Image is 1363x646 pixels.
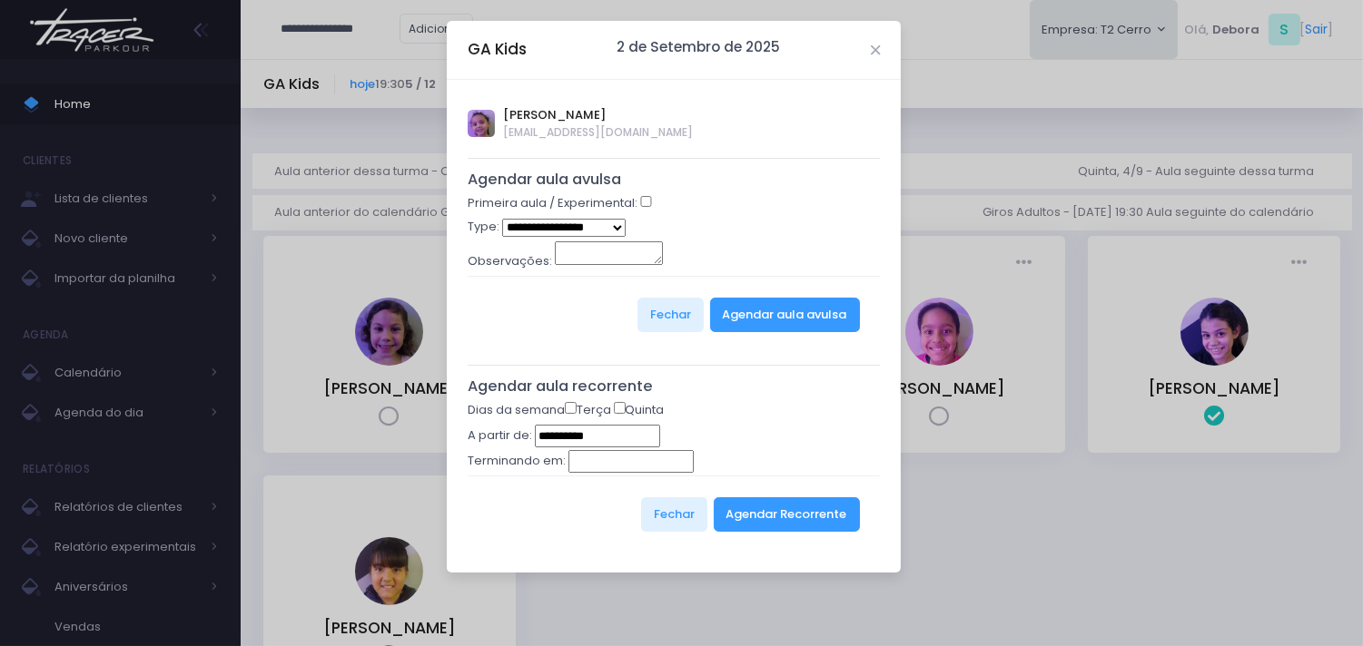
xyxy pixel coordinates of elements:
[565,402,577,414] input: Terça
[641,497,707,532] button: Fechar
[871,45,880,54] button: Close
[468,401,881,553] form: Dias da semana
[614,401,665,419] label: Quinta
[468,377,881,396] h5: Agendar aula recorrente
[614,402,626,414] input: Quinta
[468,218,499,236] label: Type:
[637,298,704,332] button: Fechar
[714,497,860,532] button: Agendar Recorrente
[504,124,694,141] span: [EMAIL_ADDRESS][DOMAIN_NAME]
[504,106,694,124] span: [PERSON_NAME]
[710,298,860,332] button: Agendar aula avulsa
[468,171,881,189] h5: Agendar aula avulsa
[468,252,552,270] label: Observações:
[468,38,527,61] h5: GA Kids
[617,39,781,55] h6: 2 de Setembro de 2025
[565,401,611,419] label: Terça
[468,194,637,212] label: Primeira aula / Experimental:
[468,452,566,470] label: Terminando em:
[468,426,532,445] label: A partir de:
